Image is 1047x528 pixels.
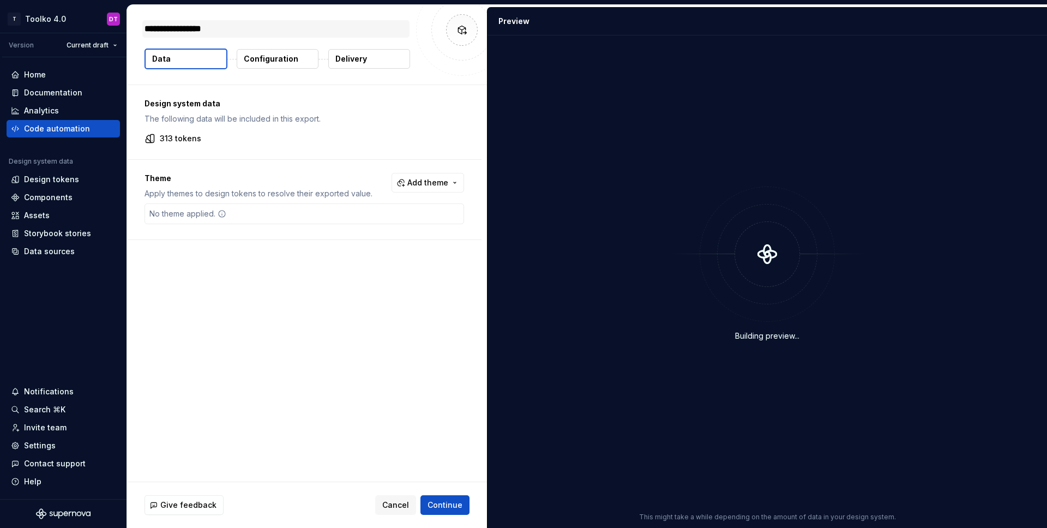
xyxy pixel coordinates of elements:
button: Search ⌘K [7,401,120,418]
span: Cancel [382,500,409,511]
button: Give feedback [145,495,224,515]
div: Assets [24,210,50,221]
a: Documentation [7,84,120,101]
button: Current draft [62,38,122,53]
div: Help [24,476,41,487]
div: Data sources [24,246,75,257]
div: Preview [498,16,529,27]
p: The following data will be included in this export. [145,113,464,124]
a: Code automation [7,120,120,137]
button: TToolko 4.0DT [2,7,124,31]
span: Current draft [67,41,109,50]
button: Data [145,49,227,69]
div: Search ⌘K [24,404,65,415]
div: No theme applied. [145,204,231,224]
span: Continue [428,500,462,511]
div: Building preview... [735,331,799,341]
a: Components [7,189,120,206]
div: Home [24,69,46,80]
a: Storybook stories [7,225,120,242]
p: 313 tokens [160,133,201,144]
p: This might take a while depending on the amount of data in your design system. [639,513,896,521]
div: Version [9,41,34,50]
button: Notifications [7,383,120,400]
span: Give feedback [160,500,216,511]
div: Components [24,192,73,203]
a: Invite team [7,419,120,436]
div: Design tokens [24,174,79,185]
button: Continue [420,495,470,515]
div: Invite team [24,422,67,433]
a: Analytics [7,102,120,119]
button: Help [7,473,120,490]
svg: Supernova Logo [36,508,91,519]
span: Add theme [407,177,448,188]
a: Assets [7,207,120,224]
p: Design system data [145,98,464,109]
div: Contact support [24,458,86,469]
p: Apply themes to design tokens to resolve their exported value. [145,188,372,199]
p: Data [152,53,171,64]
div: Toolko 4.0 [25,14,66,25]
div: DT [109,15,118,23]
a: Settings [7,437,120,454]
div: T [8,13,21,26]
div: Design system data [9,157,73,166]
a: Home [7,66,120,83]
button: Add theme [392,173,464,193]
a: Design tokens [7,171,120,188]
button: Cancel [375,495,416,515]
div: Storybook stories [24,228,91,239]
a: Data sources [7,243,120,260]
div: Settings [24,440,56,451]
div: Documentation [24,87,82,98]
div: Code automation [24,123,90,134]
p: Theme [145,173,372,184]
p: Configuration [244,53,298,64]
p: Delivery [335,53,367,64]
div: Notifications [24,386,74,397]
div: Analytics [24,105,59,116]
button: Delivery [328,49,410,69]
button: Contact support [7,455,120,472]
button: Configuration [237,49,318,69]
